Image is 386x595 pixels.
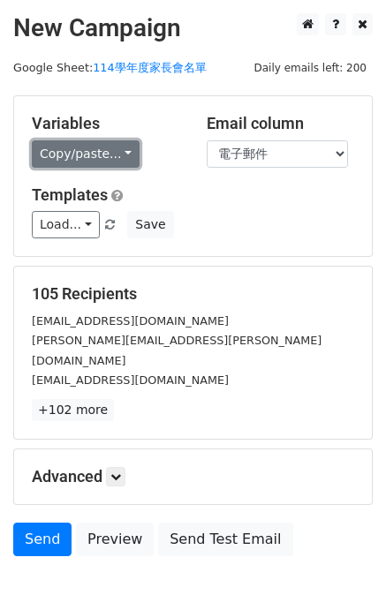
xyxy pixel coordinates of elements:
a: Templates [32,185,108,204]
a: Copy/paste... [32,140,140,168]
button: Save [127,211,173,238]
h5: Email column [207,114,355,133]
span: Daily emails left: 200 [247,58,373,78]
a: Preview [76,523,154,556]
a: Send Test Email [158,523,292,556]
a: Load... [32,211,100,238]
small: [EMAIL_ADDRESS][DOMAIN_NAME] [32,373,229,387]
h5: Variables [32,114,180,133]
iframe: Chat Widget [298,510,386,595]
h2: New Campaign [13,13,373,43]
a: Daily emails left: 200 [247,61,373,74]
h5: Advanced [32,467,354,486]
small: [EMAIL_ADDRESS][DOMAIN_NAME] [32,314,229,328]
a: Send [13,523,72,556]
a: 114學年度家長會名單 [93,61,206,74]
a: +102 more [32,399,114,421]
small: Google Sheet: [13,61,207,74]
small: [PERSON_NAME][EMAIL_ADDRESS][PERSON_NAME][DOMAIN_NAME] [32,334,322,367]
h5: 105 Recipients [32,284,354,304]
